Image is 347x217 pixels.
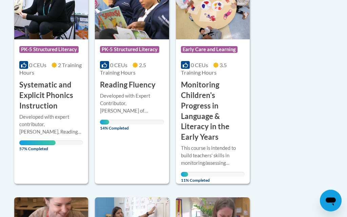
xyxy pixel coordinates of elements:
div: Your progress [19,141,56,145]
span: 57% Completed [19,141,56,152]
div: Your progress [181,172,188,177]
h3: Monitoring Children's Progress in Language & Literacy in the Early Years [181,80,245,143]
div: Developed with expert contributor, [PERSON_NAME], Reading Teacher's Top Ten Tools. In this course... [19,114,83,136]
span: 0 CEUs [29,62,46,68]
span: PK-5 Structured Literacy [19,46,79,53]
h3: Reading Fluency [100,80,156,91]
span: 14% Completed [100,120,109,131]
span: 0 CEUs [110,62,127,68]
span: Early Care and Learning [181,46,238,53]
span: 11% Completed [181,172,188,183]
div: This course is intended to build teachers' skills in monitoring/assessing children's developmenta... [181,145,245,167]
div: Your progress [100,120,109,125]
div: Developed with Expert Contributor, [PERSON_NAME] of [GEOGRAPHIC_DATA][US_STATE], [GEOGRAPHIC_DATA... [100,93,164,115]
span: 0 CEUs [191,62,208,68]
span: PK-5 Structured Literacy [100,46,159,53]
iframe: Button to launch messaging window [320,190,342,212]
h3: Systematic and Explicit Phonics Instruction [19,80,83,111]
